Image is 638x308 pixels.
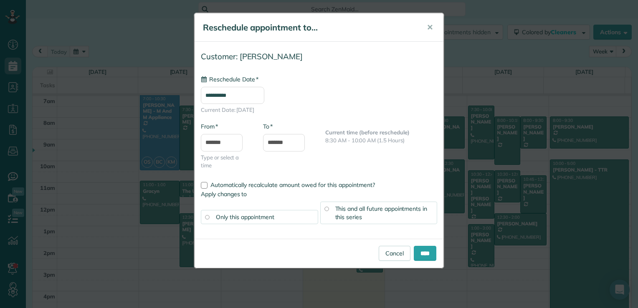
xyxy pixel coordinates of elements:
[325,129,410,136] b: Current time (before reschedule)
[216,213,274,221] span: Only this appointment
[210,181,375,189] span: Automatically recalculate amount owed for this appointment?
[379,246,410,261] a: Cancel
[203,22,415,33] h5: Reschedule appointment to...
[201,122,218,131] label: From
[324,207,329,211] input: This and all future appointments in this series
[201,52,437,61] h4: Customer: [PERSON_NAME]
[325,136,437,144] p: 8:30 AM - 10:00 AM (1.5 Hours)
[263,122,273,131] label: To
[335,205,428,221] span: This and all future appointments in this series
[201,154,251,169] span: Type or select a time
[205,215,209,219] input: Only this appointment
[201,75,258,83] label: Reschedule Date
[427,23,433,32] span: ✕
[201,106,437,114] span: Current Date: [DATE]
[201,190,437,198] label: Apply changes to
